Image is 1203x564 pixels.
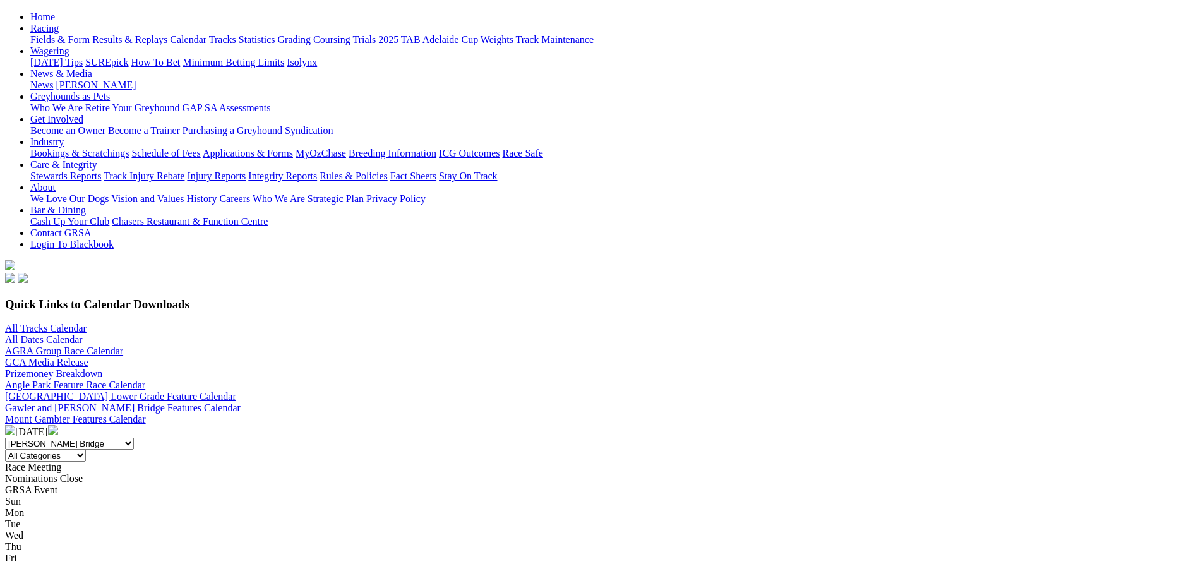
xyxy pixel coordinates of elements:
[481,34,513,45] a: Weights
[203,148,293,159] a: Applications & Forms
[183,57,284,68] a: Minimum Betting Limits
[5,473,1198,484] div: Nominations Close
[104,171,184,181] a: Track Injury Rebate
[5,462,1198,473] div: Race Meeting
[30,34,1198,45] div: Racing
[248,171,317,181] a: Integrity Reports
[5,368,102,379] a: Prizemoney Breakdown
[85,102,180,113] a: Retire Your Greyhound
[349,148,436,159] a: Breeding Information
[48,425,58,435] img: chevron-right-pager-white.svg
[502,148,542,159] a: Race Safe
[187,171,246,181] a: Injury Reports
[5,297,1198,311] h3: Quick Links to Calendar Downloads
[313,34,350,45] a: Coursing
[183,125,282,136] a: Purchasing a Greyhound
[108,125,180,136] a: Become a Trainer
[5,519,1198,530] div: Tue
[30,182,56,193] a: About
[5,553,1198,564] div: Fri
[30,68,92,79] a: News & Media
[56,80,136,90] a: [PERSON_NAME]
[5,425,1198,438] div: [DATE]
[439,171,497,181] a: Stay On Track
[253,193,305,204] a: Who We Are
[131,57,181,68] a: How To Bet
[30,80,53,90] a: News
[378,34,478,45] a: 2025 TAB Adelaide Cup
[30,57,1198,68] div: Wagering
[5,273,15,283] img: facebook.svg
[30,216,1198,227] div: Bar & Dining
[30,34,90,45] a: Fields & Form
[5,323,87,333] a: All Tracks Calendar
[5,496,1198,507] div: Sun
[30,11,55,22] a: Home
[5,425,15,435] img: chevron-left-pager-white.svg
[5,402,241,413] a: Gawler and [PERSON_NAME] Bridge Features Calendar
[30,102,1198,114] div: Greyhounds as Pets
[352,34,376,45] a: Trials
[170,34,206,45] a: Calendar
[30,148,129,159] a: Bookings & Scratchings
[30,159,97,170] a: Care & Integrity
[30,80,1198,91] div: News & Media
[5,484,1198,496] div: GRSA Event
[30,91,110,102] a: Greyhounds as Pets
[30,171,101,181] a: Stewards Reports
[320,171,388,181] a: Rules & Policies
[366,193,426,204] a: Privacy Policy
[30,102,83,113] a: Who We Are
[285,125,333,136] a: Syndication
[5,380,145,390] a: Angle Park Feature Race Calendar
[92,34,167,45] a: Results & Replays
[111,193,184,204] a: Vision and Values
[5,507,1198,519] div: Mon
[30,23,59,33] a: Racing
[5,414,146,424] a: Mount Gambier Features Calendar
[18,273,28,283] img: twitter.svg
[439,148,500,159] a: ICG Outcomes
[30,148,1198,159] div: Industry
[30,205,86,215] a: Bar & Dining
[30,193,109,204] a: We Love Our Dogs
[5,357,88,368] a: GCA Media Release
[30,193,1198,205] div: About
[30,216,109,227] a: Cash Up Your Club
[5,345,123,356] a: AGRA Group Race Calendar
[5,260,15,270] img: logo-grsa-white.png
[30,227,91,238] a: Contact GRSA
[85,57,128,68] a: SUREpick
[30,171,1198,182] div: Care & Integrity
[5,334,83,345] a: All Dates Calendar
[30,45,69,56] a: Wagering
[30,125,105,136] a: Become an Owner
[30,57,83,68] a: [DATE] Tips
[112,216,268,227] a: Chasers Restaurant & Function Centre
[390,171,436,181] a: Fact Sheets
[131,148,200,159] a: Schedule of Fees
[516,34,594,45] a: Track Maintenance
[209,34,236,45] a: Tracks
[287,57,317,68] a: Isolynx
[30,239,114,249] a: Login To Blackbook
[5,530,1198,541] div: Wed
[219,193,250,204] a: Careers
[239,34,275,45] a: Statistics
[278,34,311,45] a: Grading
[308,193,364,204] a: Strategic Plan
[30,114,83,124] a: Get Involved
[5,541,1198,553] div: Thu
[30,125,1198,136] div: Get Involved
[296,148,346,159] a: MyOzChase
[186,193,217,204] a: History
[5,391,236,402] a: [GEOGRAPHIC_DATA] Lower Grade Feature Calendar
[30,136,64,147] a: Industry
[183,102,271,113] a: GAP SA Assessments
